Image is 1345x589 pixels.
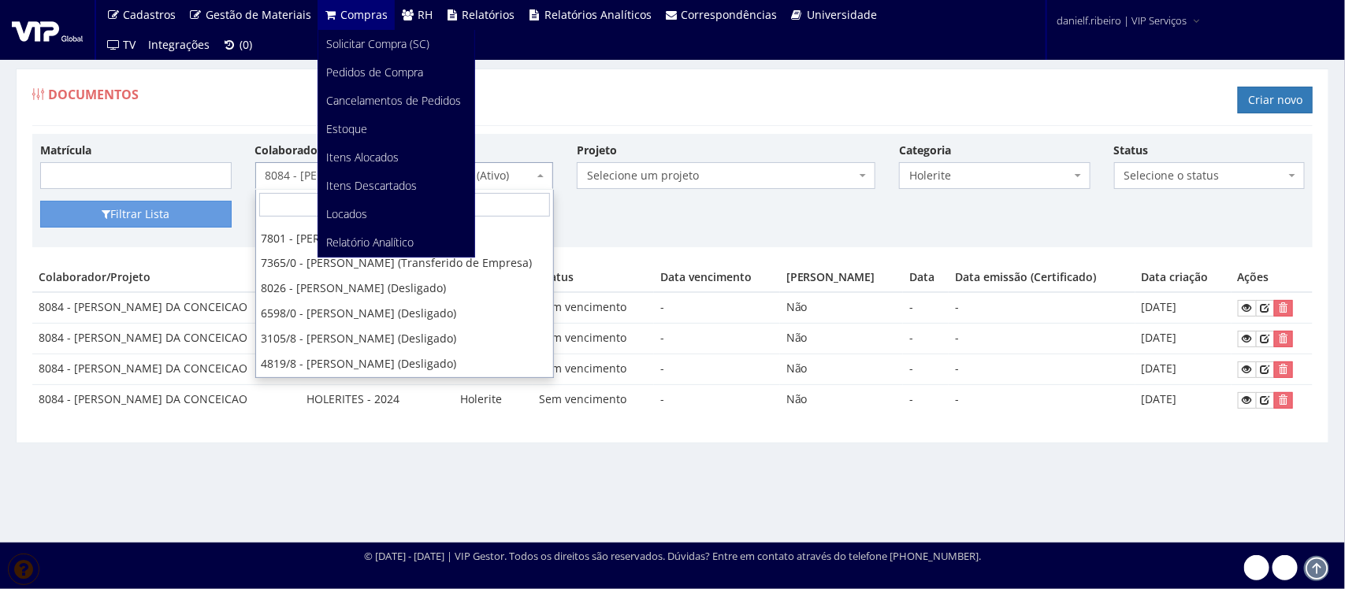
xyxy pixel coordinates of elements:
span: Relatórios [463,7,515,22]
span: Universidade [807,7,877,22]
span: Cancelamentos de Pedidos [326,93,461,108]
td: Sem vencimento [533,324,654,354]
a: Itens Descartados [318,172,474,200]
a: Locados [318,200,474,228]
a: Integrações [143,30,217,60]
a: Cancelamentos de Pedidos [318,87,474,115]
button: Filtrar Lista [40,201,232,228]
span: Documentos [48,86,139,103]
span: Itens Descartados [326,178,417,193]
a: Criar novo [1238,87,1313,113]
span: Selecione um projeto [587,168,856,183]
span: 8084 - ANDRE FABIO DA CONCEICAO (Ativo) [255,162,554,189]
td: Não [780,354,903,385]
img: logo [12,18,83,42]
td: Sem vencimento [533,384,654,414]
li: 4819/8 - [PERSON_NAME] (Desligado) [256,351,553,376]
a: TV [100,30,143,60]
td: Não [780,384,903,414]
td: - [903,354,949,385]
th: [PERSON_NAME] [780,263,903,292]
span: Relatórios Analíticos [544,7,652,22]
span: danielf.ribeiro | VIP Serviços [1057,13,1187,28]
a: Pedidos de Compra [318,58,474,87]
span: Holerite [899,162,1090,189]
th: Data vencimento [654,263,780,292]
td: [DATE] [1135,324,1232,354]
a: Itens Alocados [318,143,474,172]
label: Projeto [577,143,617,158]
td: [DATE] [1135,354,1232,385]
span: (0) [240,37,252,52]
span: Pedidos de Compra [326,65,423,80]
label: Matrícula [40,143,91,158]
td: 8084 - [PERSON_NAME] DA CONCEICAO [32,324,301,354]
span: Locados [326,206,367,221]
li: 6598/0 - [PERSON_NAME] (Desligado) [256,301,553,326]
a: Solicitar Compra (SC) [318,30,474,58]
td: - [654,292,780,323]
th: Data emissão (Certificado) [949,263,1135,292]
a: Estoque [318,115,474,143]
td: - [654,354,780,385]
td: - [903,292,949,323]
td: - [903,324,949,354]
span: Itens Alocados [326,150,399,165]
td: - [654,384,780,414]
th: Colaborador/Projeto [32,263,301,292]
span: 8084 - ANDRE FABIO DA CONCEICAO (Ativo) [266,168,534,183]
a: (0) [217,30,259,60]
td: [DATE] [1135,292,1232,323]
th: Data [903,263,949,292]
td: Holerite [455,384,533,414]
th: Data criação [1135,263,1232,292]
span: RH [418,7,433,22]
td: - [654,324,780,354]
span: Cadastros [124,7,176,22]
li: 7801 - [PERSON_NAME] (Desligado) [256,226,553,251]
td: 8084 - [PERSON_NAME] DA CONCEICAO [32,292,301,323]
td: HOLERITES - 2024 [301,384,455,414]
li: 3105/8 - [PERSON_NAME] (Desligado) [256,326,553,351]
a: Relatório Analítico [318,228,474,257]
td: - [949,324,1135,354]
span: Gestão de Materiais [206,7,311,22]
td: - [949,384,1135,414]
td: 8084 - [PERSON_NAME] DA CONCEICAO [32,384,301,414]
td: - [949,292,1135,323]
label: Status [1114,143,1149,158]
label: Colaborador [255,143,323,158]
td: Não [780,292,903,323]
li: 7856 - [PERSON_NAME] (Desligado) [256,376,553,402]
span: Correspondências [682,7,778,22]
span: Holerite [909,168,1071,183]
td: - [903,384,949,414]
td: Sem vencimento [533,292,654,323]
li: 7365/0 - [PERSON_NAME] (Transferido de Empresa) [256,250,553,276]
th: Status [533,263,654,292]
span: Selecione o status [1114,162,1306,189]
td: Sem vencimento [533,354,654,385]
td: 8084 - [PERSON_NAME] DA CONCEICAO [32,354,301,385]
th: Ações [1232,263,1313,292]
span: Solicitar Compra (SC) [326,36,429,51]
span: Compras [341,7,388,22]
td: Não [780,324,903,354]
label: Categoria [899,143,951,158]
td: - [949,354,1135,385]
span: Selecione um projeto [577,162,875,189]
span: Relatório Analítico [326,235,414,250]
li: 8026 - [PERSON_NAME] (Desligado) [256,276,553,301]
span: Selecione o status [1124,168,1286,183]
td: [DATE] [1135,384,1232,414]
span: Estoque [326,121,367,136]
span: TV [124,37,136,52]
span: Integrações [149,37,210,52]
div: © [DATE] - [DATE] | VIP Gestor. Todos os direitos são reservados. Dúvidas? Entre em contato atrav... [364,549,981,564]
